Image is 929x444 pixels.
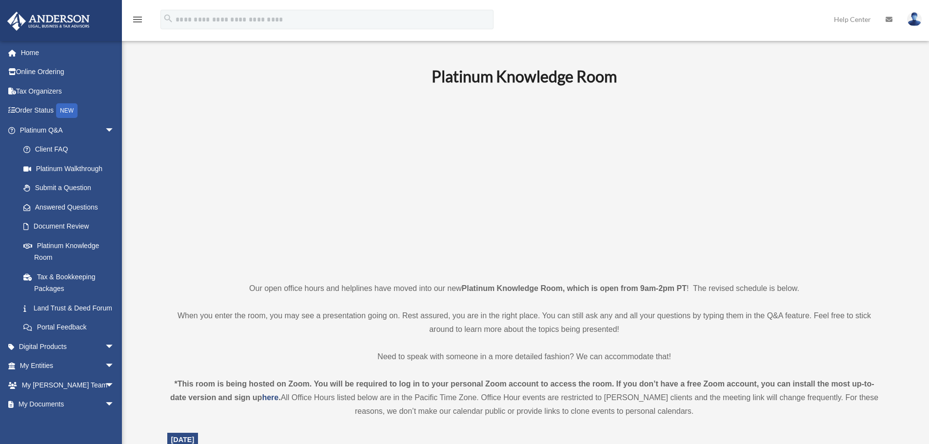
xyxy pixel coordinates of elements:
a: Submit a Question [14,178,129,198]
div: NEW [56,103,78,118]
span: arrow_drop_down [105,337,124,357]
strong: Platinum Knowledge Room, which is open from 9am-2pm PT [462,284,687,292]
a: My Documentsarrow_drop_down [7,395,129,414]
strong: *This room is being hosted on Zoom. You will be required to log in to your personal Zoom account ... [170,380,874,402]
a: Answered Questions [14,197,129,217]
a: My Entitiesarrow_drop_down [7,356,129,376]
a: Platinum Walkthrough [14,159,129,178]
a: Digital Productsarrow_drop_down [7,337,129,356]
b: Platinum Knowledge Room [432,67,617,86]
a: Tax & Bookkeeping Packages [14,267,129,298]
a: Platinum Q&Aarrow_drop_down [7,120,129,140]
a: menu [132,17,143,25]
a: Document Review [14,217,129,236]
i: search [163,13,174,24]
a: here [262,393,278,402]
span: [DATE] [171,436,195,444]
p: When you enter the room, you may see a presentation going on. Rest assured, you are in the right ... [167,309,882,336]
span: arrow_drop_down [105,395,124,415]
p: Need to speak with someone in a more detailed fashion? We can accommodate that! [167,350,882,364]
a: Online Ordering [7,62,129,82]
strong: . [278,393,280,402]
a: Portal Feedback [14,318,129,337]
a: Home [7,43,129,62]
img: Anderson Advisors Platinum Portal [4,12,93,31]
a: Client FAQ [14,140,129,159]
a: My [PERSON_NAME] Teamarrow_drop_down [7,375,129,395]
span: arrow_drop_down [105,356,124,376]
p: Our open office hours and helplines have moved into our new ! The revised schedule is below. [167,282,882,295]
i: menu [132,14,143,25]
a: Land Trust & Deed Forum [14,298,129,318]
a: Order StatusNEW [7,101,129,121]
a: Tax Organizers [7,81,129,101]
a: Platinum Knowledge Room [14,236,124,267]
img: User Pic [907,12,922,26]
div: All Office Hours listed below are in the Pacific Time Zone. Office Hour events are restricted to ... [167,377,882,418]
iframe: 231110_Toby_KnowledgeRoom [378,99,671,264]
span: arrow_drop_down [105,120,124,140]
span: arrow_drop_down [105,375,124,395]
